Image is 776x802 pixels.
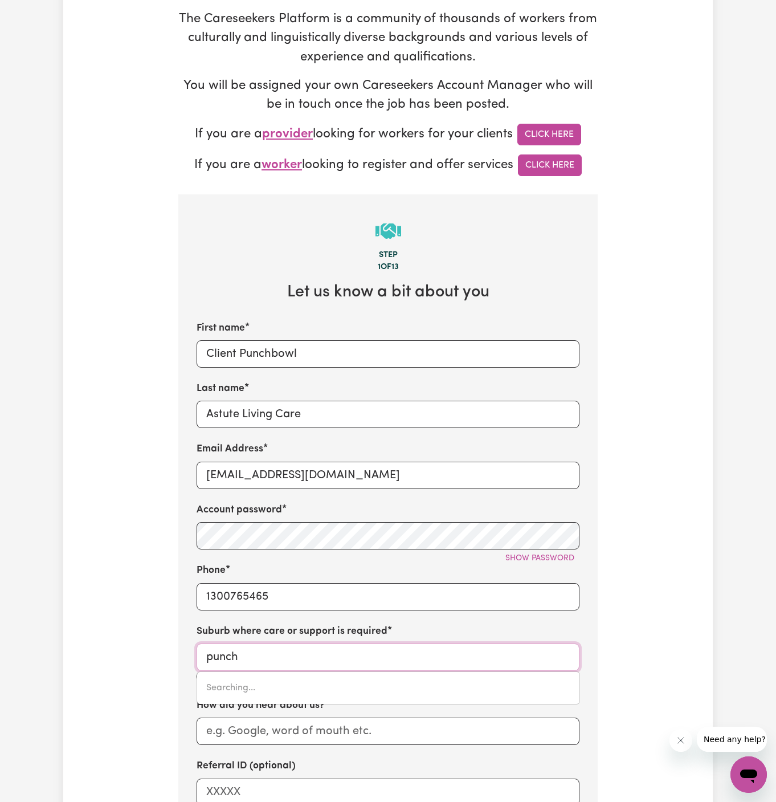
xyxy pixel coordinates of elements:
[197,503,282,518] label: Account password
[178,124,598,145] p: If you are a looking for workers for your clients
[518,154,582,176] a: Click Here
[197,321,245,336] label: First name
[500,549,579,567] button: Show password
[197,583,579,610] input: e.g. 0412 345 678
[197,624,387,639] label: Suburb where care or support is required
[197,698,325,713] label: How did you hear about us?
[197,671,580,705] div: menu-options
[262,158,302,172] span: worker
[197,381,244,396] label: Last name
[197,261,579,274] div: 1 of 13
[517,124,581,145] a: Click Here
[197,759,296,773] label: Referral ID (optional)
[197,718,579,745] input: e.g. Google, word of mouth etc.
[197,442,263,457] label: Email Address
[197,340,579,368] input: e.g. Diana
[197,283,579,303] h2: Let us know a bit about you
[505,554,574,563] span: Show password
[697,727,767,752] iframe: Message from company
[178,10,598,67] p: The Careseekers Platform is a community of thousands of workers from culturally and linguisticall...
[197,462,579,489] input: e.g. diana.rigg@yahoo.com.au
[178,154,598,176] p: If you are a looking to register and offer services
[197,563,226,578] label: Phone
[730,756,767,793] iframe: Button to launch messaging window
[178,76,598,115] p: You will be assigned your own Careseekers Account Manager who will be in touch once the job has b...
[197,249,579,262] div: Step
[197,644,579,671] input: e.g. North Bondi, New South Wales
[669,729,692,752] iframe: Close message
[197,401,579,428] input: e.g. Rigg
[262,128,313,141] span: provider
